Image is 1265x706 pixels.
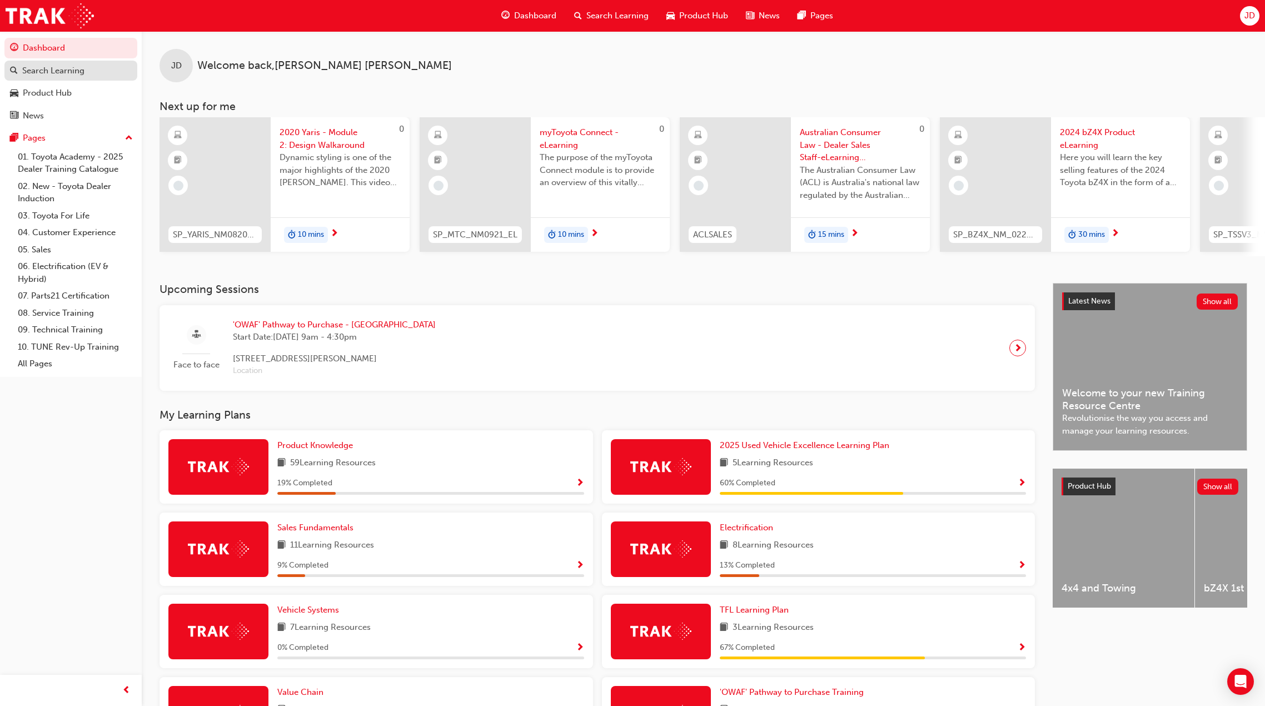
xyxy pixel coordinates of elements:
[125,131,133,146] span: up-icon
[694,153,702,168] span: booktick-icon
[13,258,137,287] a: 06. Electrification (EV & Hybrid)
[954,128,962,143] span: learningResourceType_ELEARNING-icon
[13,241,137,258] a: 05. Sales
[1214,128,1222,143] span: learningResourceType_ELEARNING-icon
[13,305,137,322] a: 08. Service Training
[277,604,343,616] a: Vehicle Systems
[540,151,661,189] span: The purpose of the myToyota Connect module is to provide an overview of this vitally important ne...
[800,164,921,202] span: The Australian Consumer Law (ACL) is Australia's national law regulated by the Australian Competi...
[142,100,1265,113] h3: Next up for me
[290,621,371,635] span: 7 Learning Resources
[4,128,137,148] button: Pages
[173,228,257,241] span: SP_YARIS_NM0820_EL_02
[23,132,46,145] div: Pages
[4,38,137,58] a: Dashboard
[694,181,704,191] span: learningRecordVerb_NONE-icon
[720,642,775,654] span: 67 % Completed
[659,124,664,134] span: 0
[1062,387,1238,412] span: Welcome to your new Training Resource Centre
[280,126,401,151] span: 2020 Yaris - Module 2: Design Walkaround
[290,456,376,470] span: 59 Learning Resources
[1062,478,1238,495] a: Product HubShow all
[277,539,286,553] span: book-icon
[22,64,84,77] div: Search Learning
[13,224,137,241] a: 04. Customer Experience
[13,287,137,305] a: 07. Parts21 Certification
[188,458,249,475] img: Trak
[759,9,780,22] span: News
[277,477,332,490] span: 19 % Completed
[13,178,137,207] a: 02. New - Toyota Dealer Induction
[233,352,436,365] span: [STREET_ADDRESS][PERSON_NAME]
[1227,668,1254,695] div: Open Intercom Messenger
[818,228,844,241] span: 15 mins
[1018,559,1026,573] button: Show Progress
[720,686,868,699] a: 'OWAF' Pathway to Purchase Training
[953,228,1038,241] span: SP_BZ4X_NM_0224_EL01
[1053,469,1194,608] a: 4x4 and Towing
[188,623,249,640] img: Trak
[720,604,793,616] a: TFL Learning Plan
[277,456,286,470] span: book-icon
[13,207,137,225] a: 03. Toyota For Life
[576,641,584,655] button: Show Progress
[277,686,328,699] a: Value Chain
[173,181,183,191] span: learningRecordVerb_NONE-icon
[434,181,444,191] span: learningRecordVerb_NONE-icon
[1197,479,1239,495] button: Show all
[13,148,137,178] a: 01. Toyota Academy - 2025 Dealer Training Catalogue
[737,4,789,27] a: news-iconNews
[850,229,859,239] span: next-icon
[590,229,599,239] span: next-icon
[720,559,775,572] span: 13 % Completed
[160,117,410,252] a: 0SP_YARIS_NM0820_EL_022020 Yaris - Module 2: Design WalkaroundDynamic styling is one of the major...
[174,128,182,143] span: learningResourceType_ELEARNING-icon
[576,479,584,489] span: Show Progress
[420,117,670,252] a: 0SP_MTC_NM0921_ELmyToyota Connect - eLearningThe purpose of the myToyota Connect module is to pro...
[1053,283,1247,451] a: Latest NewsShow allWelcome to your new Training Resource CentreRevolutionise the way you access a...
[576,561,584,571] span: Show Progress
[514,9,556,22] span: Dashboard
[6,3,94,28] img: Trak
[798,9,806,23] span: pages-icon
[160,283,1035,296] h3: Upcoming Sessions
[298,228,324,241] span: 10 mins
[280,151,401,189] span: Dynamic styling is one of the major highlights of the 2020 [PERSON_NAME]. This video gives an in-...
[4,106,137,126] a: News
[277,521,358,534] a: Sales Fundamentals
[10,88,18,98] span: car-icon
[630,540,691,558] img: Trak
[1111,229,1119,239] span: next-icon
[808,228,816,242] span: duration-icon
[693,228,732,241] span: ACLSALES
[565,4,658,27] a: search-iconSearch Learning
[13,321,137,339] a: 09. Technical Training
[434,153,442,168] span: booktick-icon
[720,456,728,470] span: book-icon
[168,359,224,371] span: Face to face
[277,523,353,533] span: Sales Fundamentals
[680,117,930,252] a: 0ACLSALESAustralian Consumer Law - Dealer Sales Staff-eLearning moduleThe Australian Consumer Law...
[1018,641,1026,655] button: Show Progress
[23,110,44,122] div: News
[1062,292,1238,310] a: Latest NewsShow all
[630,458,691,475] img: Trak
[919,124,924,134] span: 0
[1244,9,1255,22] span: JD
[1060,151,1181,189] span: Here you will learn the key selling features of the 2024 Toyota bZ4X in the form of a virtual 6-p...
[290,539,374,553] span: 11 Learning Resources
[10,133,18,143] span: pages-icon
[940,117,1190,252] a: SP_BZ4X_NM_0224_EL012024 bZ4X Product eLearningHere you will learn the key selling features of th...
[277,642,328,654] span: 0 % Completed
[694,128,702,143] span: learningResourceType_ELEARNING-icon
[548,228,556,242] span: duration-icon
[10,43,18,53] span: guage-icon
[1062,412,1238,437] span: Revolutionise the way you access and manage your learning resources.
[954,153,962,168] span: booktick-icon
[733,621,814,635] span: 3 Learning Resources
[789,4,842,27] a: pages-iconPages
[13,355,137,372] a: All Pages
[168,314,1026,382] a: Face to face'OWAF' Pathway to Purchase - [GEOGRAPHIC_DATA]Start Date:[DATE] 9am - 4:30pm[STREET_A...
[4,36,137,128] button: DashboardSearch LearningProduct HubNews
